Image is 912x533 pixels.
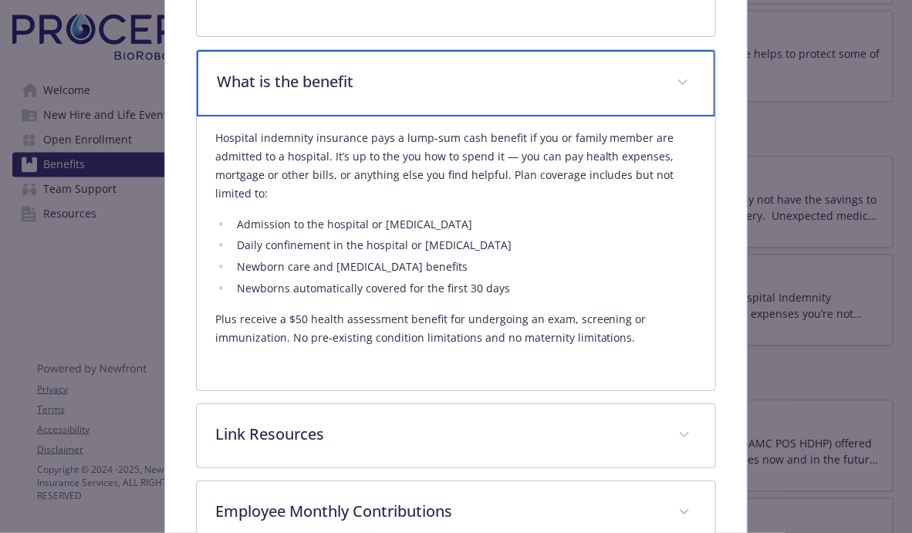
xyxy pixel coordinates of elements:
p: Hospital indemnity insurance pays a lump-sum cash benefit if you or family member are admitted to... [215,129,697,203]
p: Plus receive a $50 health assessment benefit for undergoing an exam, screening or immunization. N... [215,310,697,347]
div: Link Resources [197,404,715,467]
div: What is the benefit [197,116,715,391]
li: Daily confinement in the hospital or [MEDICAL_DATA] [232,236,697,255]
div: What is the benefit [197,50,715,116]
li: Admission to the hospital or [MEDICAL_DATA] [232,215,697,234]
p: Employee Monthly Contributions [215,500,660,523]
p: Link Resources [215,423,660,446]
p: What is the benefit [217,70,658,93]
li: Newborn care and [MEDICAL_DATA] benefits [232,258,697,276]
li: Newborns automatically covered for the first 30 days [232,279,697,298]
